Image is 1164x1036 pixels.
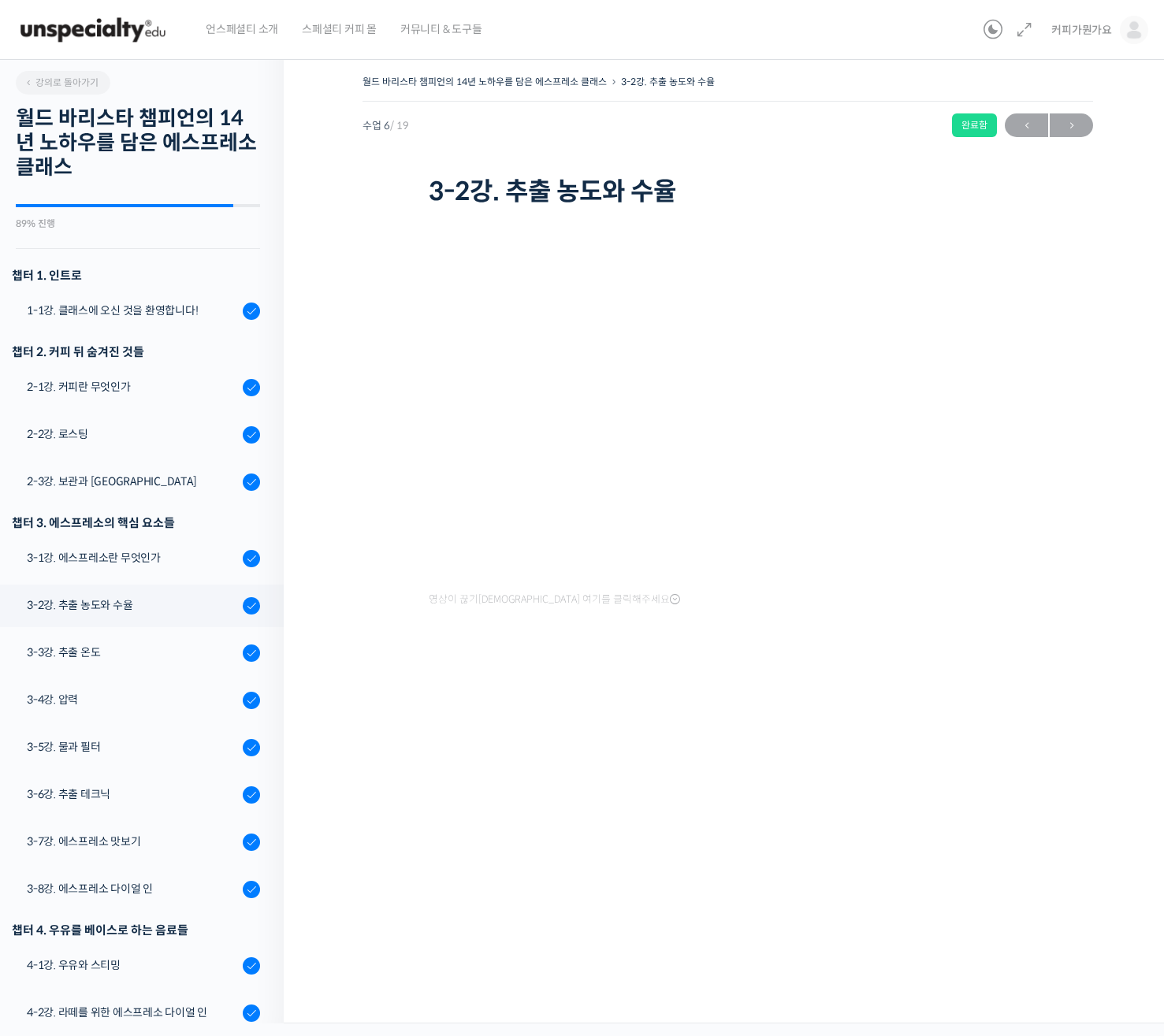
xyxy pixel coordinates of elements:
[27,880,238,897] div: 3-8강. 에스프레소 다이얼 인
[27,1004,238,1021] div: 4-2강. 라떼를 위한 에스프레소 다이얼 인
[12,512,260,533] div: 챕터 3. 에스프레소의 핵심 요소들
[1005,113,1048,137] a: ←이전
[27,596,238,614] div: 3-2강. 추출 농도와 수율
[1005,115,1048,136] span: ←
[952,113,997,137] div: 완료함
[12,341,260,362] div: 챕터 2. 커피 뒤 숨겨진 것들
[27,378,238,395] div: 2-1강. 커피란 무엇인가
[429,593,680,606] span: 영상이 끊기[DEMOGRAPHIC_DATA] 여기를 클릭해주세요
[12,265,260,286] h3: 챕터 1. 인트로
[27,473,238,490] div: 2-3강. 보관과 [GEOGRAPHIC_DATA]
[363,121,409,131] span: 수업 6
[363,76,607,87] a: 월드 바리스타 챔피언의 14년 노하우를 담은 에스프레소 클래스
[27,738,238,756] div: 3-5강. 물과 필터
[1051,23,1112,37] span: 커피가뭔가요
[27,549,238,566] div: 3-1강. 에스프레소란 무엇인가
[27,956,238,974] div: 4-1강. 우유와 스티밍
[12,919,260,941] div: 챕터 4. 우유를 베이스로 하는 음료들
[24,76,99,88] span: 강의로 돌아가기
[1050,115,1093,136] span: →
[27,302,238,319] div: 1-1강. 클래스에 오신 것을 환영합니다!
[27,644,238,661] div: 3-3강. 추출 온도
[27,785,238,803] div: 3-6강. 추출 테크닉
[390,119,409,132] span: / 19
[27,833,238,850] div: 3-7강. 에스프레소 맛보기
[16,219,260,228] div: 89% 진행
[621,76,715,87] a: 3-2강. 추출 농도와 수율
[1050,113,1093,137] a: 다음→
[16,71,110,95] a: 강의로 돌아가기
[429,176,1028,206] h1: 3-2강. 추출 농도와 수율
[16,106,260,180] h2: 월드 바리스타 챔피언의 14년 노하우를 담은 에스프레소 클래스
[27,425,238,443] div: 2-2강. 로스팅
[27,691,238,708] div: 3-4강. 압력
